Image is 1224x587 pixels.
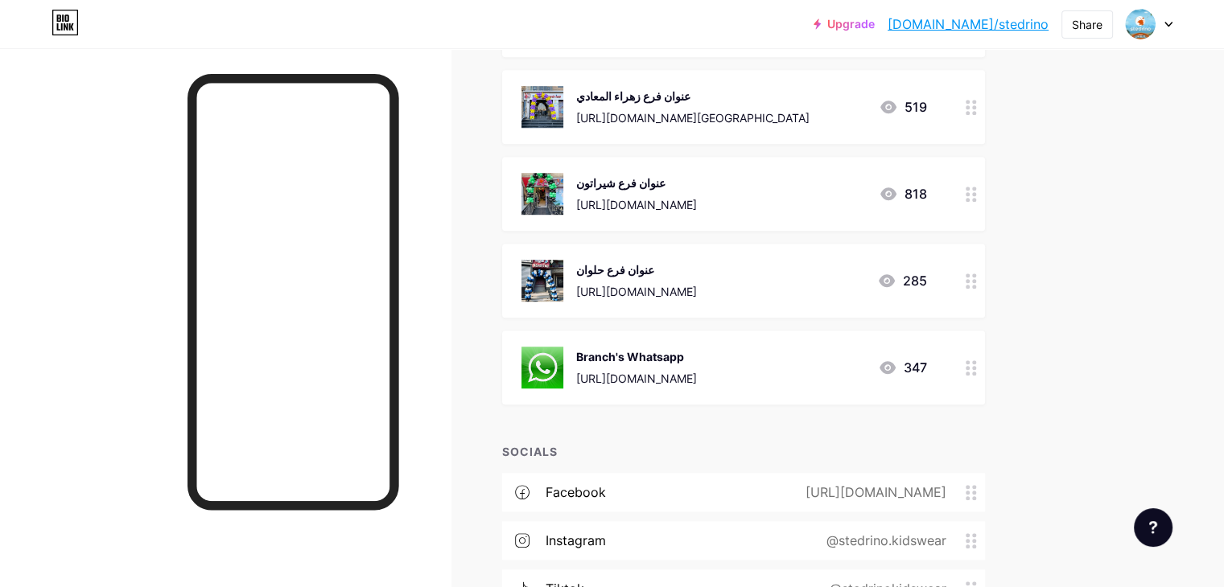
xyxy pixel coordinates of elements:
img: Branch's Whatsapp [521,347,563,388]
div: [URL][DOMAIN_NAME] [576,196,697,213]
div: 818 [879,184,927,203]
div: Share [1072,16,1102,33]
div: facebook [546,482,606,502]
div: [URL][DOMAIN_NAME] [780,482,966,502]
div: instagram [546,531,606,550]
div: @stedrino.kidswear [801,531,966,550]
div: Branch's Whatsapp [576,348,697,365]
div: [URL][DOMAIN_NAME] [576,283,697,300]
div: [URL][DOMAIN_NAME][GEOGRAPHIC_DATA] [576,109,810,126]
a: [DOMAIN_NAME]/stedrino [888,14,1049,34]
div: [URL][DOMAIN_NAME] [576,370,697,387]
div: عنوان فرع شيراتون [576,174,697,191]
a: Upgrade [814,18,875,31]
div: SOCIALS [502,443,985,460]
div: 519 [879,97,927,117]
img: عنوان فرع زهراء المعادي [521,86,563,128]
div: 347 [878,358,927,377]
div: 285 [877,271,927,290]
div: عنوان فرع حلوان [576,261,697,278]
img: عنوان فرع حلوان [521,260,563,302]
img: Moustafa Mamdouh [1125,9,1156,39]
div: عنوان فرع زهراء المعادي [576,88,810,105]
img: عنوان فرع شيراتون [521,173,563,215]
